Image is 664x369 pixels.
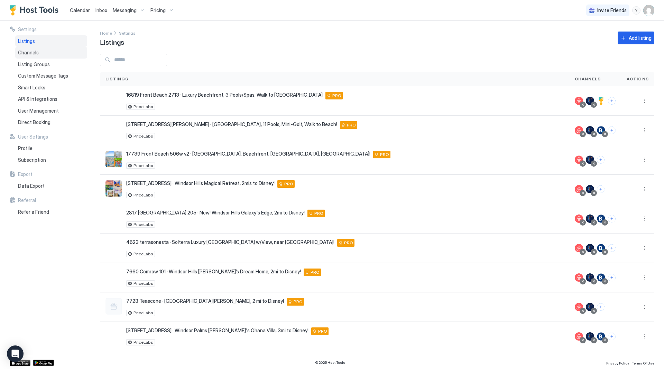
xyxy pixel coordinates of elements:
[15,82,87,94] a: Smart Locks
[640,273,649,282] button: More options
[100,36,124,47] span: Listings
[608,126,616,134] button: Connect channels
[597,303,605,311] button: Connect channels
[608,215,616,222] button: Connect channels
[15,154,87,166] a: Subscription
[608,244,616,252] button: Connect channels
[606,361,629,365] span: Privacy Policy
[627,76,649,82] span: Actions
[640,303,649,311] div: menu
[18,119,50,125] span: Direct Booking
[105,239,122,256] div: listing image
[95,7,107,13] span: Inbox
[640,156,649,164] button: More options
[15,47,87,59] a: Channels
[15,116,87,128] a: Direct Booking
[608,274,616,281] button: Connect channels
[105,180,122,197] div: listing image
[105,121,122,138] div: listing image
[640,97,649,105] div: menu
[126,210,305,216] span: 2817 [GEOGRAPHIC_DATA] 205 · New! Windsor Hills Galaxy's Edge, 2mi to Disney!
[640,185,649,193] div: menu
[18,157,46,163] span: Subscription
[70,7,90,14] a: Calendar
[640,97,649,105] button: More options
[15,35,87,47] a: Listings
[640,273,649,282] div: menu
[294,299,303,305] span: PRO
[332,93,341,99] span: PRO
[18,61,50,68] span: Listing Groups
[315,360,345,365] span: © 2025 Host Tools
[632,6,640,15] div: menu
[18,85,45,91] span: Smart Locks
[119,29,136,36] a: Settings
[640,156,649,164] div: menu
[640,214,649,223] div: menu
[284,181,293,187] span: PRO
[640,126,649,134] button: More options
[18,183,45,189] span: Data Export
[70,7,90,13] span: Calendar
[105,151,122,167] div: listing image
[15,206,87,218] a: Refer a Friend
[380,151,389,158] span: PRO
[7,345,24,362] div: Open Intercom Messenger
[643,5,654,16] div: User profile
[640,244,649,252] button: More options
[640,303,649,311] button: More options
[10,5,62,16] div: Host Tools Logo
[105,269,122,285] div: listing image
[95,7,107,14] a: Inbox
[126,298,284,304] span: 7723 Teascone · [GEOGRAPHIC_DATA][PERSON_NAME], 2 mi to Disney!
[18,171,33,177] span: Export
[640,214,649,223] button: More options
[100,29,112,36] a: Home
[344,240,353,246] span: PRO
[597,7,627,14] span: Invite Friends
[100,30,112,36] span: Home
[111,54,167,66] input: Input Field
[318,328,327,334] span: PRO
[608,333,616,340] button: Connect channels
[105,92,122,108] div: listing image
[18,96,57,102] span: API & Integrations
[632,361,654,365] span: Terms Of Use
[314,210,323,217] span: PRO
[10,360,30,366] a: App Store
[597,156,605,164] button: Connect channels
[640,332,649,341] div: menu
[347,122,356,128] span: PRO
[18,50,39,56] span: Channels
[105,76,129,82] span: Listings
[18,108,59,114] span: User Management
[126,180,275,186] span: [STREET_ADDRESS] · Windsor Hills Magical Retreat, 2mis to Disney!
[15,180,87,192] a: Data Export
[18,209,49,215] span: Refer a Friend
[597,185,605,193] button: Connect channels
[126,92,323,98] span: 16819 Front Beach 2713 · Luxury Beachfront, 3 Pools/Spas, Walk to [GEOGRAPHIC_DATA]
[126,327,308,334] span: [STREET_ADDRESS] · Windsor Palms [PERSON_NAME]'s Ohana Villa, 3mi to Disney!
[18,26,37,33] span: Settings
[150,7,166,14] span: Pricing
[632,359,654,366] a: Terms Of Use
[640,244,649,252] div: menu
[575,76,601,82] span: Channels
[33,360,54,366] a: Google Play Store
[640,185,649,193] button: More options
[18,38,35,44] span: Listings
[618,32,654,44] button: Add listing
[15,70,87,82] a: Custom Message Tags
[15,59,87,70] a: Listing Groups
[18,73,68,79] span: Custom Message Tags
[640,126,649,134] div: menu
[100,29,112,36] div: Breadcrumb
[126,151,370,157] span: 17739 Front Beach 506w v2 · [GEOGRAPHIC_DATA], Beachfront, [GEOGRAPHIC_DATA], [GEOGRAPHIC_DATA]!
[15,93,87,105] a: API & Integrations
[311,269,320,275] span: PRO
[18,145,33,151] span: Profile
[606,359,629,366] a: Privacy Policy
[18,197,36,203] span: Referral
